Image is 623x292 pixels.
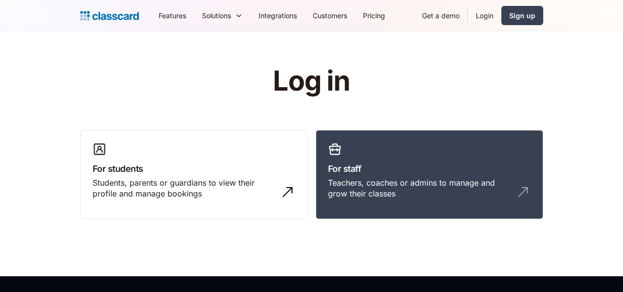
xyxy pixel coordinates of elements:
[80,130,308,220] a: For studentsStudents, parents or guardians to view their profile and manage bookings
[305,4,355,27] a: Customers
[93,177,276,199] div: Students, parents or guardians to view their profile and manage bookings
[80,9,139,23] a: home
[151,4,194,27] a: Features
[468,4,501,27] a: Login
[202,10,231,21] div: Solutions
[194,4,251,27] div: Solutions
[328,177,511,199] div: Teachers, coaches or admins to manage and grow their classes
[355,4,393,27] a: Pricing
[509,10,535,21] div: Sign up
[414,4,467,27] a: Get a demo
[155,66,468,97] h1: Log in
[251,4,305,27] a: Integrations
[93,162,295,175] h3: For students
[316,130,543,220] a: For staffTeachers, coaches or admins to manage and grow their classes
[501,6,543,25] a: Sign up
[328,162,531,175] h3: For staff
